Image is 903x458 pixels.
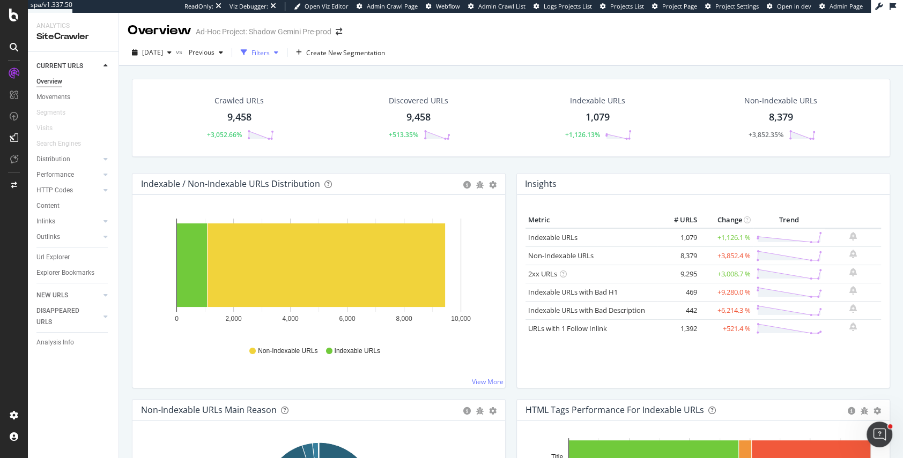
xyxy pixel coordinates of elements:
td: +6,214.3 % [700,301,753,319]
text: 10,000 [451,315,471,322]
a: Project Settings [705,2,759,11]
span: Open Viz Editor [305,2,349,10]
td: +521.4 % [700,319,753,337]
div: bell-plus [849,268,857,276]
a: Content [36,200,111,212]
div: gear [874,407,881,415]
a: Distribution [36,154,100,165]
div: circle-info [848,407,855,415]
a: 2xx URLs [528,269,557,279]
div: +1,126.13% [565,130,599,139]
div: Inlinks [36,216,55,227]
div: Content [36,200,60,212]
div: Outlinks [36,231,60,243]
a: Admin Crawl Page [357,2,418,11]
div: Analytics [36,21,110,31]
a: DISAPPEARED URLS [36,305,100,328]
span: Project Page [662,2,697,10]
div: Discovered URLs [389,95,448,106]
span: Create New Segmentation [306,48,385,57]
a: Url Explorer [36,252,111,263]
div: Visits [36,123,53,134]
a: CURRENT URLS [36,61,100,72]
div: Indexable URLs [569,95,625,106]
div: bell-plus [849,232,857,241]
th: Change [700,212,753,228]
a: Search Engines [36,138,92,149]
th: Metric [525,212,657,228]
div: +3,852.35% [749,130,783,139]
span: 2025 Sep. 30th [142,48,163,57]
th: Trend [753,212,825,228]
a: Analysis Info [36,337,111,348]
div: Crawled URLs [214,95,264,106]
text: 2,000 [225,315,241,322]
div: A chart. [141,212,497,336]
td: 9,295 [657,265,700,283]
td: 469 [657,283,700,301]
button: [DATE] [128,44,176,61]
div: SiteCrawler [36,31,110,43]
a: Visits [36,123,63,134]
div: Non-Indexable URLs [744,95,817,106]
td: 1,079 [657,228,700,247]
th: # URLS [657,212,700,228]
a: Indexable URLs with Bad Description [528,305,645,315]
span: Admin Page [830,2,863,10]
a: Movements [36,92,111,103]
button: Filters [236,44,283,61]
a: Webflow [426,2,460,11]
div: Ad-Hoc Project: Shadow Gemini Pre-prod [196,26,331,37]
div: bug [861,407,868,415]
div: bell-plus [849,304,857,313]
a: Segments [36,107,76,118]
div: Movements [36,92,70,103]
text: 4,000 [282,315,298,322]
div: arrow-right-arrow-left [336,28,342,35]
div: +513.35% [389,130,418,139]
div: Search Engines [36,138,81,149]
div: bell-plus [849,250,857,258]
a: Project Page [652,2,697,11]
div: Analysis Info [36,337,74,348]
span: Admin Crawl List [478,2,525,10]
td: 442 [657,301,700,319]
a: Logs Projects List [534,2,592,11]
div: Indexable / Non-Indexable URLs Distribution [141,178,320,189]
a: Indexable URLs [528,232,578,242]
div: Distribution [36,154,70,165]
text: 8,000 [396,315,412,322]
div: Segments [36,107,65,118]
div: DISAPPEARED URLS [36,305,91,328]
div: gear [489,181,497,189]
div: gear [489,407,497,415]
a: Outlinks [36,231,100,243]
a: Overview [36,76,111,87]
div: bell-plus [849,286,857,295]
a: Admin Page [819,2,863,11]
div: Overview [128,21,191,40]
div: Explorer Bookmarks [36,267,94,279]
div: bell-plus [849,322,857,331]
td: +9,280.0 % [700,283,753,301]
a: Open Viz Editor [294,2,349,11]
span: Webflow [436,2,460,10]
div: 1,079 [585,110,609,124]
button: Previous [184,44,227,61]
div: 8,379 [769,110,793,124]
span: Previous [184,48,214,57]
button: Create New Segmentation [292,44,389,61]
td: +1,126.1 % [700,228,753,247]
div: NEW URLS [36,290,68,301]
a: Admin Crawl List [468,2,525,11]
span: vs [176,47,184,56]
div: circle-info [463,407,471,415]
a: Non-Indexable URLs [528,251,594,260]
a: NEW URLS [36,290,100,301]
td: 1,392 [657,319,700,337]
span: Open in dev [777,2,811,10]
a: Performance [36,169,100,181]
div: circle-info [463,181,471,189]
td: +3,008.7 % [700,265,753,283]
text: 0 [175,315,179,322]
